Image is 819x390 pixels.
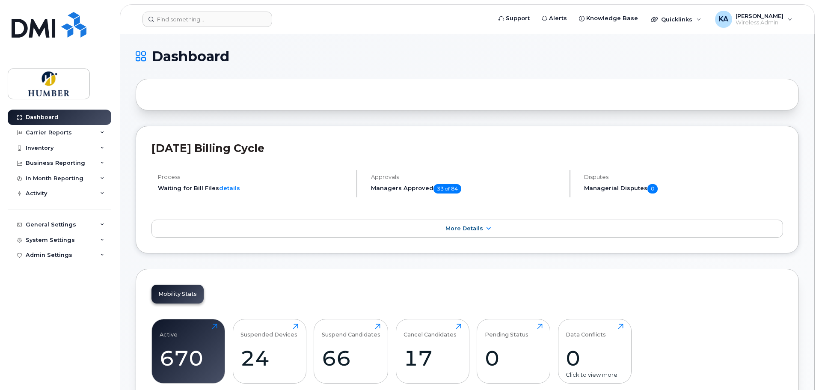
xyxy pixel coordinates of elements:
[322,324,380,338] div: Suspend Candidates
[371,184,562,194] h5: Managers Approved
[322,345,380,371] div: 66
[160,324,217,378] a: Active670
[566,371,623,379] div: Click to view more
[404,324,457,338] div: Cancel Candidates
[433,184,461,194] span: 33 of 84
[240,324,297,338] div: Suspended Devices
[647,184,658,194] span: 0
[584,174,783,180] h4: Disputes
[240,345,298,371] div: 24
[160,324,178,338] div: Active
[566,345,623,371] div: 0
[158,174,349,180] h4: Process
[485,324,528,338] div: Pending Status
[371,174,562,180] h4: Approvals
[152,50,229,63] span: Dashboard
[584,184,783,194] h5: Managerial Disputes
[404,324,461,378] a: Cancel Candidates17
[160,345,217,371] div: 670
[240,324,298,378] a: Suspended Devices24
[219,185,240,191] a: details
[158,184,349,192] li: Waiting for Bill Files
[485,345,543,371] div: 0
[485,324,543,378] a: Pending Status0
[566,324,623,378] a: Data Conflicts0Click to view more
[322,324,380,378] a: Suspend Candidates66
[151,142,783,155] h2: [DATE] Billing Cycle
[445,225,483,232] span: More Details
[566,324,606,338] div: Data Conflicts
[404,345,461,371] div: 17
